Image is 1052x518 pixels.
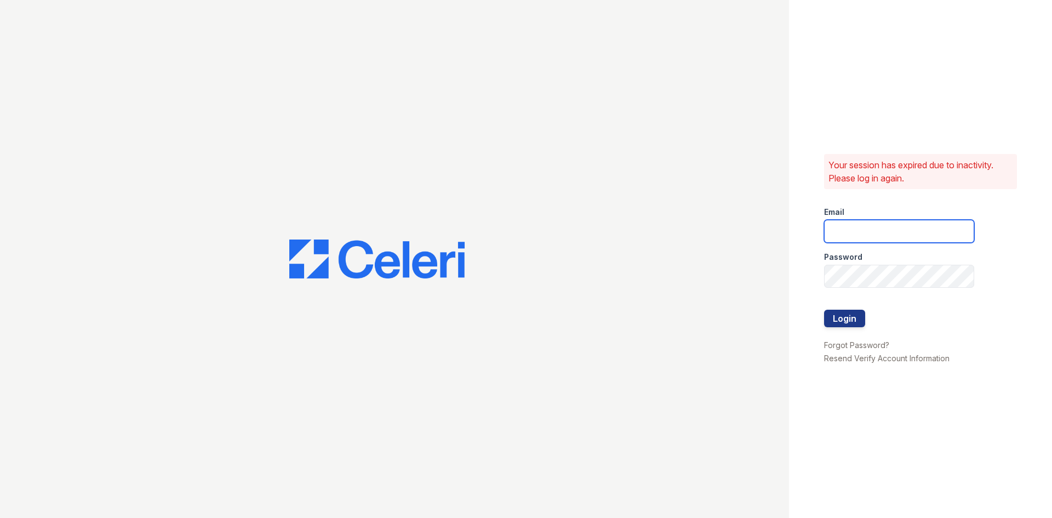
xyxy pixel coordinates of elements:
[289,240,465,279] img: CE_Logo_Blue-a8612792a0a2168367f1c8372b55b34899dd931a85d93a1a3d3e32e68fde9ad4.png
[828,158,1013,185] p: Your session has expired due to inactivity. Please log in again.
[824,252,862,263] label: Password
[824,354,950,363] a: Resend Verify Account Information
[824,310,865,327] button: Login
[824,340,889,350] a: Forgot Password?
[824,207,844,218] label: Email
